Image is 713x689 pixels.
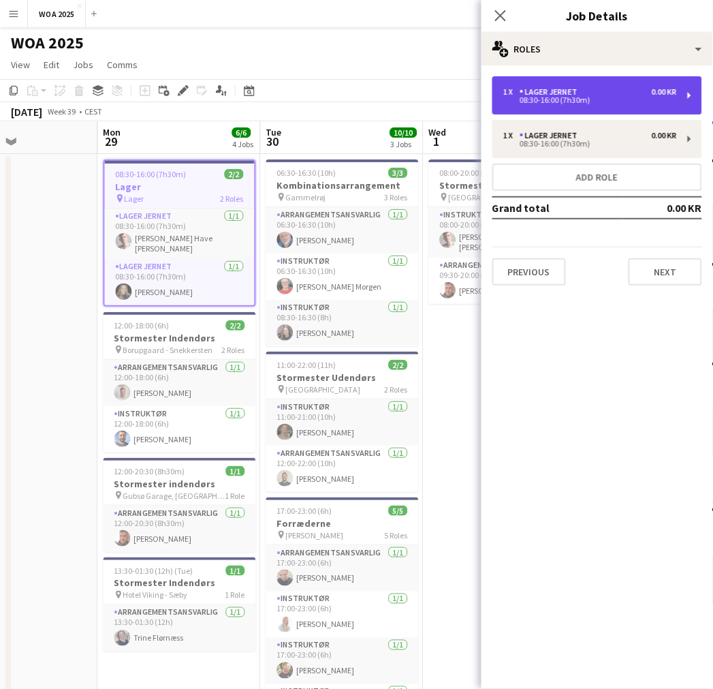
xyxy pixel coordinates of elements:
[492,258,566,286] button: Previous
[11,59,30,71] span: View
[429,179,582,192] h3: Stormester indendrøs
[221,194,244,204] span: 2 Roles
[84,106,102,117] div: CEST
[266,352,419,492] app-job-card: 11:00-22:00 (11h)2/2Stormester Udendørs [GEOGRAPHIC_DATA]2 RolesInstruktør1/111:00-21:00 (10h)[PE...
[226,466,245,476] span: 1/1
[385,530,408,540] span: 5 Roles
[123,491,225,501] span: Gubsø Garage, [GEOGRAPHIC_DATA]
[105,259,255,305] app-card-role: Lager Jernet1/108:30-16:00 (7h30m)[PERSON_NAME]
[266,126,282,138] span: Tue
[652,87,677,97] div: 0.00 KR
[233,139,254,149] div: 4 Jobs
[264,134,282,149] span: 30
[266,517,419,530] h3: Forræderne
[266,545,419,592] app-card-role: Arrangementsansvarlig1/117:00-23:00 (6h)[PERSON_NAME]
[104,458,256,552] app-job-card: 12:00-20:30 (8h30m)1/1Stormester indendørs Gubsø Garage, [GEOGRAPHIC_DATA]1 RoleArrangementsansva...
[116,169,187,179] span: 08:30-16:00 (7h30m)
[481,7,713,25] h3: Job Details
[622,197,702,219] td: 0.00 KR
[385,384,408,395] span: 2 Roles
[277,360,336,370] span: 11:00-22:00 (11h)
[114,466,185,476] span: 12:00-20:30 (8h30m)
[125,194,144,204] span: Lager
[226,566,245,576] span: 1/1
[104,332,256,344] h3: Stormester Indendørs
[385,192,408,202] span: 3 Roles
[73,59,93,71] span: Jobs
[492,197,622,219] td: Grand total
[45,106,79,117] span: Week 39
[225,169,244,179] span: 2/2
[104,577,256,590] h3: Stormester Indendørs
[104,126,121,138] span: Mon
[232,127,251,138] span: 6/6
[104,360,256,406] app-card-role: Arrangementsansvarlig1/112:00-18:00 (6h)[PERSON_NAME]
[104,159,256,307] app-job-card: 08:30-16:00 (7h30m)2/2Lager Lager2 RolesLager Jernet1/108:30-16:00 (7h30m)[PERSON_NAME] Have [PER...
[107,59,138,71] span: Comms
[67,56,99,74] a: Jobs
[104,557,256,652] app-job-card: 13:30-01:30 (12h) (Tue)1/1Stormester Indendørs Hotel Viking - Sæby1 RoleArrangementsansvarlig1/11...
[226,320,245,331] span: 2/2
[520,87,583,97] div: Lager Jernet
[101,56,143,74] a: Comms
[266,179,419,192] h3: Kombinationsarrangement
[104,312,256,453] app-job-card: 12:00-18:00 (6h)2/2Stormester Indendørs Borupgaard - Snekkersten2 RolesArrangementsansvarlig1/112...
[44,59,59,71] span: Edit
[105,181,255,193] h3: Lager
[266,207,419,254] app-card-role: Arrangementsansvarlig1/106:30-16:30 (10h)[PERSON_NAME]
[266,371,419,384] h3: Stormester Udendørs
[503,140,677,147] div: 08:30-16:00 (7h30m)
[652,131,677,140] div: 0.00 KR
[123,345,213,355] span: Borupgaard - Snekkersten
[104,406,256,453] app-card-role: Instruktør1/112:00-18:00 (6h)[PERSON_NAME]
[5,56,35,74] a: View
[101,134,121,149] span: 29
[11,33,84,53] h1: WOA 2025
[449,192,524,202] span: [GEOGRAPHIC_DATA]
[38,56,65,74] a: Edit
[429,159,582,304] app-job-card: 08:00-20:00 (12h)2/2Stormester indendrøs [GEOGRAPHIC_DATA]2 RolesInstruktør1/108:00-20:00 (12h)[P...
[429,207,582,258] app-card-role: Instruktør1/108:00-20:00 (12h)[PERSON_NAME] Have [PERSON_NAME]
[123,590,188,600] span: Hotel Viking - Sæby
[104,506,256,552] app-card-role: Arrangementsansvarlig1/112:00-20:30 (8h30m)[PERSON_NAME]
[105,209,255,259] app-card-role: Lager Jernet1/108:30-16:00 (7h30m)[PERSON_NAME] Have [PERSON_NAME]
[266,592,419,638] app-card-role: Instruktør1/117:00-23:00 (6h)[PERSON_NAME]
[222,345,245,355] span: 2 Roles
[266,159,419,346] app-job-card: 06:30-16:30 (10h)3/3Kombinationsarrangement Gammelrøj3 RolesArrangementsansvarlig1/106:30-16:30 (...
[266,300,419,346] app-card-role: Instruktør1/108:30-16:30 (8h)[PERSON_NAME]
[11,105,42,119] div: [DATE]
[389,506,408,516] span: 5/5
[440,168,499,178] span: 08:00-20:00 (12h)
[277,506,332,516] span: 17:00-23:00 (6h)
[391,139,417,149] div: 3 Jobs
[503,131,520,140] div: 1 x
[389,168,408,178] span: 3/3
[266,254,419,300] app-card-role: Instruktør1/106:30-16:30 (10h)[PERSON_NAME] Morgen
[286,384,361,395] span: [GEOGRAPHIC_DATA]
[492,164,702,191] button: Add role
[286,192,326,202] span: Gammelrøj
[266,399,419,446] app-card-role: Instruktør1/111:00-21:00 (10h)[PERSON_NAME]
[427,134,447,149] span: 1
[481,33,713,65] div: Roles
[286,530,344,540] span: [PERSON_NAME]
[114,320,170,331] span: 12:00-18:00 (6h)
[503,97,677,104] div: 08:30-16:00 (7h30m)
[266,638,419,684] app-card-role: Instruktør1/117:00-23:00 (6h)[PERSON_NAME]
[28,1,86,27] button: WOA 2025
[429,258,582,304] app-card-role: Arrangementsansvarlig1/109:30-20:00 (10h30m)[PERSON_NAME]
[429,126,447,138] span: Wed
[389,360,408,370] span: 2/2
[277,168,336,178] span: 06:30-16:30 (10h)
[225,590,245,600] span: 1 Role
[104,478,256,490] h3: Stormester indendørs
[390,127,417,138] span: 10/10
[503,87,520,97] div: 1 x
